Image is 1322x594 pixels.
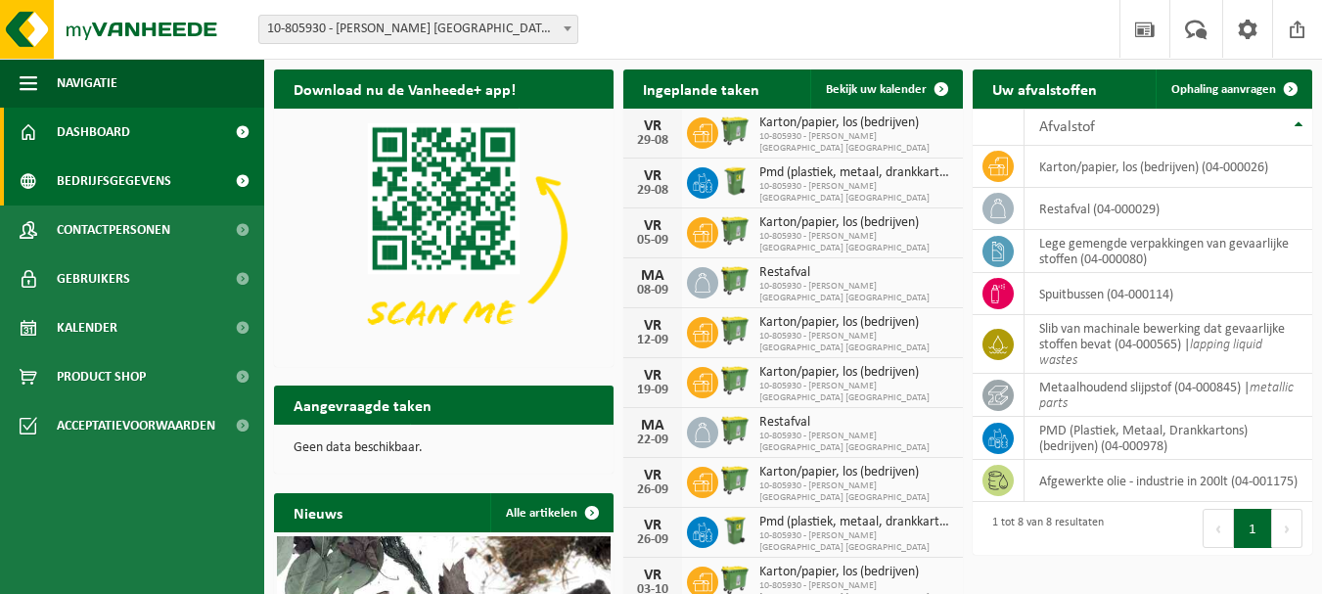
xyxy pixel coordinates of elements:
[1234,509,1272,548] button: 1
[759,530,953,554] span: 10-805930 - [PERSON_NAME] [GEOGRAPHIC_DATA] [GEOGRAPHIC_DATA]
[759,565,953,580] span: Karton/papier, los (bedrijven)
[1025,273,1312,315] td: spuitbussen (04-000114)
[1025,188,1312,230] td: restafval (04-000029)
[759,431,953,454] span: 10-805930 - [PERSON_NAME] [GEOGRAPHIC_DATA] [GEOGRAPHIC_DATA]
[759,231,953,254] span: 10-805930 - [PERSON_NAME] [GEOGRAPHIC_DATA] [GEOGRAPHIC_DATA]
[57,206,170,254] span: Contactpersonen
[826,83,927,96] span: Bekijk uw kalender
[633,483,672,497] div: 26-09
[1025,417,1312,460] td: PMD (Plastiek, Metaal, Drankkartons) (bedrijven) (04-000978)
[633,384,672,397] div: 19-09
[718,114,752,148] img: WB-0770-HPE-GN-50
[1025,374,1312,417] td: metaalhoudend slijpstof (04-000845) |
[633,284,672,297] div: 08-09
[274,493,362,531] h2: Nieuws
[759,131,953,155] span: 10-805930 - [PERSON_NAME] [GEOGRAPHIC_DATA] [GEOGRAPHIC_DATA]
[759,265,953,281] span: Restafval
[1156,69,1310,109] a: Ophaling aanvragen
[274,69,535,108] h2: Download nu de Vanheede+ app!
[759,415,953,431] span: Restafval
[633,533,672,547] div: 26-09
[1039,338,1262,368] i: lapping liquid wastes
[633,418,672,434] div: MA
[1039,119,1095,135] span: Afvalstof
[633,434,672,447] div: 22-09
[1203,509,1234,548] button: Previous
[973,69,1117,108] h2: Uw afvalstoffen
[57,108,130,157] span: Dashboard
[57,157,171,206] span: Bedrijfsgegevens
[718,364,752,397] img: WB-0770-HPE-GN-50
[759,281,953,304] span: 10-805930 - [PERSON_NAME] [GEOGRAPHIC_DATA] [GEOGRAPHIC_DATA]
[718,414,752,447] img: WB-0770-HPE-GN-50
[759,515,953,530] span: Pmd (plastiek, metaal, drankkartons) (bedrijven)
[57,303,117,352] span: Kalender
[259,16,577,43] span: 10-805930 - JOHN CRANE BELGIUM NV - MERKSEM
[490,493,612,532] a: Alle artikelen
[633,168,672,184] div: VR
[633,234,672,248] div: 05-09
[759,315,953,331] span: Karton/papier, los (bedrijven)
[633,568,672,583] div: VR
[1025,230,1312,273] td: lege gemengde verpakkingen van gevaarlijke stoffen (04-000080)
[759,331,953,354] span: 10-805930 - [PERSON_NAME] [GEOGRAPHIC_DATA] [GEOGRAPHIC_DATA]
[57,352,146,401] span: Product Shop
[810,69,961,109] a: Bekijk uw kalender
[57,59,117,108] span: Navigatie
[1272,509,1302,548] button: Next
[718,264,752,297] img: WB-0770-HPE-GN-50
[633,134,672,148] div: 29-08
[1025,146,1312,188] td: karton/papier, los (bedrijven) (04-000026)
[258,15,578,44] span: 10-805930 - JOHN CRANE BELGIUM NV - MERKSEM
[633,334,672,347] div: 12-09
[633,218,672,234] div: VR
[633,268,672,284] div: MA
[759,215,953,231] span: Karton/papier, los (bedrijven)
[759,181,953,205] span: 10-805930 - [PERSON_NAME] [GEOGRAPHIC_DATA] [GEOGRAPHIC_DATA]
[759,165,953,181] span: Pmd (plastiek, metaal, drankkartons) (bedrijven)
[274,386,451,424] h2: Aangevraagde taken
[633,318,672,334] div: VR
[718,464,752,497] img: WB-0770-HPE-GN-50
[759,115,953,131] span: Karton/papier, los (bedrijven)
[274,109,614,363] img: Download de VHEPlus App
[718,214,752,248] img: WB-0770-HPE-GN-50
[1025,315,1312,374] td: slib van machinale bewerking dat gevaarlijke stoffen bevat (04-000565) |
[982,507,1104,550] div: 1 tot 8 van 8 resultaten
[294,441,594,455] p: Geen data beschikbaar.
[718,164,752,198] img: WB-0240-HPE-GN-50
[623,69,779,108] h2: Ingeplande taken
[633,118,672,134] div: VR
[633,368,672,384] div: VR
[633,518,672,533] div: VR
[1171,83,1276,96] span: Ophaling aanvragen
[759,365,953,381] span: Karton/papier, los (bedrijven)
[759,381,953,404] span: 10-805930 - [PERSON_NAME] [GEOGRAPHIC_DATA] [GEOGRAPHIC_DATA]
[759,465,953,480] span: Karton/papier, los (bedrijven)
[633,468,672,483] div: VR
[633,184,672,198] div: 29-08
[57,401,215,450] span: Acceptatievoorwaarden
[718,314,752,347] img: WB-0770-HPE-GN-50
[759,480,953,504] span: 10-805930 - [PERSON_NAME] [GEOGRAPHIC_DATA] [GEOGRAPHIC_DATA]
[1025,460,1312,502] td: afgewerkte olie - industrie in 200lt (04-001175)
[57,254,130,303] span: Gebruikers
[718,514,752,547] img: WB-0240-HPE-GN-50
[1039,381,1294,411] i: metallic parts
